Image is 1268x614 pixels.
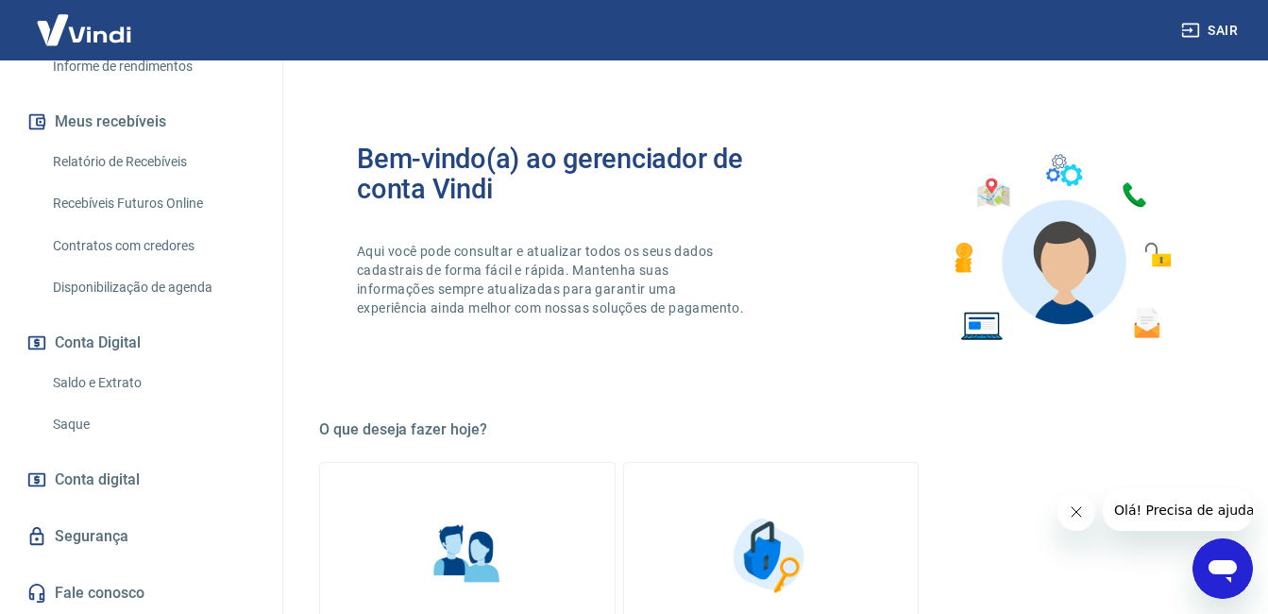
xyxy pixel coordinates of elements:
[420,508,515,603] img: Informações pessoais
[45,47,260,86] a: Informe de rendimentos
[1177,13,1245,48] button: Sair
[55,467,140,493] span: Conta digital
[23,322,260,364] button: Conta Digital
[1103,489,1253,531] iframe: Mensagem da empresa
[23,101,260,143] button: Meus recebíveis
[23,459,260,501] a: Conta digital
[23,572,260,614] a: Fale conosco
[45,143,260,181] a: Relatório de Recebíveis
[45,268,260,307] a: Disponibilização de agenda
[1057,493,1095,531] iframe: Fechar mensagem
[938,144,1185,352] img: Imagem de um avatar masculino com diversos icones exemplificando as funcionalidades do gerenciado...
[45,227,260,265] a: Contratos com credores
[45,405,260,444] a: Saque
[45,364,260,402] a: Saldo e Extrato
[11,13,159,28] span: Olá! Precisa de ajuda?
[1192,538,1253,599] iframe: Botão para abrir a janela de mensagens
[357,242,748,317] p: Aqui você pode consultar e atualizar todos os seus dados cadastrais de forma fácil e rápida. Mant...
[23,516,260,557] a: Segurança
[23,1,145,59] img: Vindi
[723,508,818,603] img: Segurança
[319,420,1223,439] h5: O que deseja fazer hoje?
[357,144,771,204] h2: Bem-vindo(a) ao gerenciador de conta Vindi
[45,184,260,223] a: Recebíveis Futuros Online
